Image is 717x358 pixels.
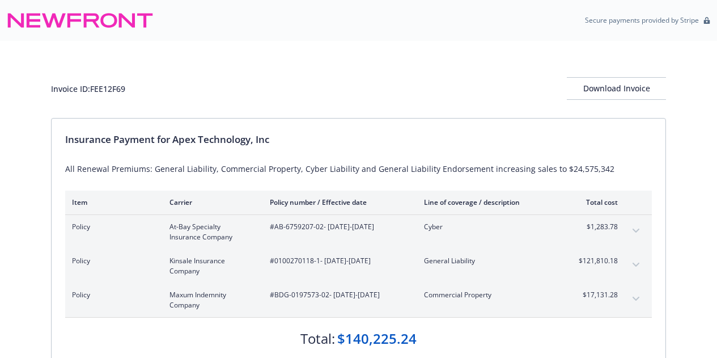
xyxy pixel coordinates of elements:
span: $1,283.78 [575,222,618,232]
div: Policy number / Effective date [270,197,406,207]
span: General Liability [424,256,557,266]
div: All Renewal Premiums: General Liability, Commercial Property, Cyber Liability and General Liabili... [65,163,652,175]
span: Maxum Indemnity Company [169,290,252,310]
span: Cyber [424,222,557,232]
div: Invoice ID: FEE12F69 [51,83,125,95]
span: At-Bay Specialty Insurance Company [169,222,252,242]
div: Carrier [169,197,252,207]
span: #BDG-0197573-02 - [DATE]-[DATE] [270,290,406,300]
span: Kinsale Insurance Company [169,256,252,276]
span: $17,131.28 [575,290,618,300]
span: $121,810.18 [575,256,618,266]
span: Policy [72,256,151,266]
span: Commercial Property [424,290,557,300]
div: PolicyKinsale Insurance Company#0100270118-1- [DATE]-[DATE]General Liability$121,810.18expand con... [65,249,652,283]
span: Policy [72,290,151,300]
div: $140,225.24 [337,329,417,348]
div: Download Invoice [567,78,666,99]
div: Insurance Payment for Apex Technology, Inc [65,132,652,147]
span: #0100270118-1 - [DATE]-[DATE] [270,256,406,266]
div: Item [72,197,151,207]
button: expand content [627,222,645,240]
div: Total cost [575,197,618,207]
p: Secure payments provided by Stripe [585,15,699,25]
span: Policy [72,222,151,232]
button: expand content [627,256,645,274]
div: Total: [300,329,335,348]
button: expand content [627,290,645,308]
div: PolicyAt-Bay Specialty Insurance Company#AB-6759207-02- [DATE]-[DATE]Cyber$1,283.78expand content [65,215,652,249]
div: Line of coverage / description [424,197,557,207]
button: Download Invoice [567,77,666,100]
div: PolicyMaxum Indemnity Company#BDG-0197573-02- [DATE]-[DATE]Commercial Property$17,131.28expand co... [65,283,652,317]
